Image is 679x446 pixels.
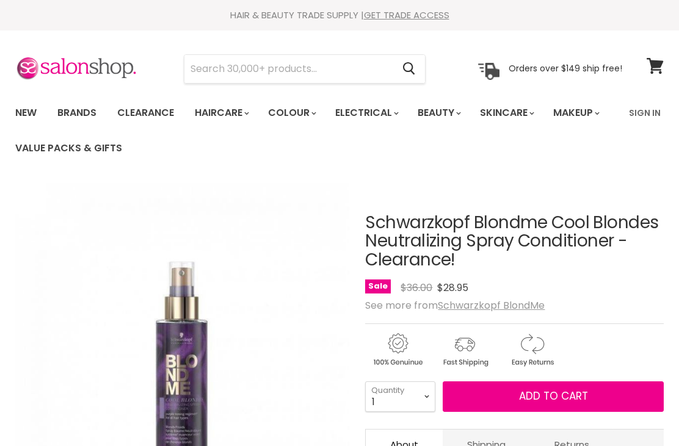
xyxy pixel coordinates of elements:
a: Schwarzkopf BlondMe [438,298,545,312]
ul: Main menu [6,95,622,166]
span: See more from [365,298,545,312]
a: Beauty [408,100,468,126]
button: Add to cart [443,381,664,412]
a: Brands [48,100,106,126]
img: shipping.gif [432,331,497,369]
a: Clearance [108,100,183,126]
form: Product [184,54,426,84]
span: $36.00 [401,281,432,295]
a: Haircare [186,100,256,126]
span: Sale [365,279,391,293]
a: Sign In [622,100,668,126]
img: returns.gif [499,331,564,369]
button: Search [393,55,425,83]
img: genuine.gif [365,331,430,369]
a: Value Packs & Gifts [6,135,131,161]
p: Orders over $149 ship free! [509,63,622,74]
a: Electrical [326,100,406,126]
h1: Schwarzkopf Blondme Cool Blondes Neutralizing Spray Conditioner - Clearance! [365,214,664,270]
select: Quantity [365,381,435,412]
span: Add to cart [519,389,588,403]
a: Skincare [471,100,542,126]
a: Makeup [544,100,607,126]
input: Search [184,55,393,83]
a: New [6,100,46,126]
span: $28.95 [437,281,468,295]
a: Colour [259,100,324,126]
a: GET TRADE ACCESS [364,9,449,21]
